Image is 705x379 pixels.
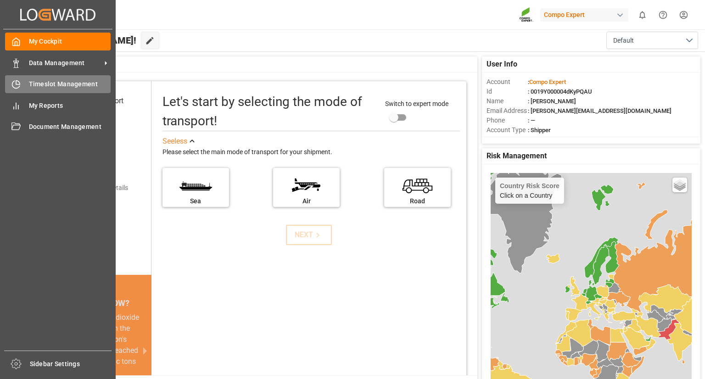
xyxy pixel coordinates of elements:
span: Id [487,87,528,96]
button: show 0 new notifications [632,5,653,25]
span: Account Type [487,125,528,135]
div: Let's start by selecting the mode of transport! [162,92,376,131]
button: Help Center [653,5,673,25]
span: My Reports [29,101,111,111]
span: Name [487,96,528,106]
h4: Country Risk Score [500,182,560,189]
div: Sea [167,196,224,206]
a: Layers [672,178,687,192]
span: Phone [487,116,528,125]
a: Document Management [5,118,111,136]
button: Compo Expert [540,6,632,23]
span: : 0019Y000004dKyPQAU [528,88,592,95]
div: See less [162,136,187,147]
div: Road [389,196,446,206]
div: Compo Expert [540,8,628,22]
span: Timeslot Management [29,79,111,89]
a: My Reports [5,96,111,114]
span: : [PERSON_NAME][EMAIL_ADDRESS][DOMAIN_NAME] [528,107,671,114]
div: Air [278,196,335,206]
span: : Shipper [528,127,551,134]
img: Screenshot%202023-09-29%20at%2010.02.21.png_1712312052.png [519,7,534,23]
div: Add shipping details [71,183,128,193]
span: Hello [PERSON_NAME]! [38,32,136,49]
span: Email Address [487,106,528,116]
span: Risk Management [487,150,547,162]
span: My Cockpit [29,37,111,46]
div: Click on a Country [500,182,560,199]
span: Default [613,36,634,45]
div: NEXT [295,229,323,240]
span: Compo Expert [529,78,566,85]
span: Account [487,77,528,87]
span: : [528,78,566,85]
a: Timeslot Management [5,75,111,93]
span: Data Management [29,58,101,68]
span: Switch to expert mode [385,100,448,107]
button: NEXT [286,225,332,245]
span: User Info [487,59,517,70]
a: My Cockpit [5,33,111,50]
span: Document Management [29,122,111,132]
span: Sidebar Settings [30,359,112,369]
span: : [PERSON_NAME] [528,98,576,105]
button: open menu [606,32,698,49]
div: Please select the main mode of transport for your shipment. [162,147,460,158]
span: : — [528,117,535,124]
